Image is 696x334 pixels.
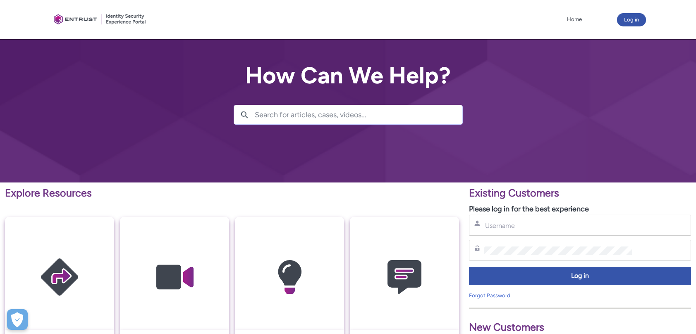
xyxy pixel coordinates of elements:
img: Getting Started [20,233,99,322]
img: Knowledge Articles [250,233,329,322]
input: Username [484,221,632,230]
img: Contact Support [365,233,444,322]
span: Log in [474,271,686,281]
p: Explore Resources [5,185,459,201]
div: Cookie Preferences [7,309,28,330]
img: Video Guides [135,233,214,322]
button: Log in [617,13,646,26]
button: Open Preferences [7,309,28,330]
a: Home [565,13,584,26]
a: Forgot Password [469,292,510,298]
button: Search [234,105,255,124]
input: Search for articles, cases, videos... [255,105,462,124]
button: Log in [469,267,691,285]
p: Existing Customers [469,185,691,201]
p: Please log in for the best experience [469,204,691,215]
h2: How Can We Help? [234,63,463,88]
